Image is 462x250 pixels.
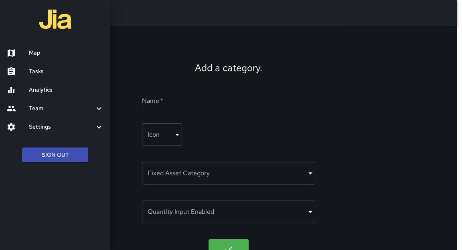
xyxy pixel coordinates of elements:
[22,148,88,162] button: Sign Out
[39,3,71,35] img: jia-logo
[29,67,104,76] h6: Tasks
[29,104,94,113] h6: Team
[29,86,104,94] h6: Analytics
[29,49,104,57] h6: Map
[29,123,94,131] h6: Settings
